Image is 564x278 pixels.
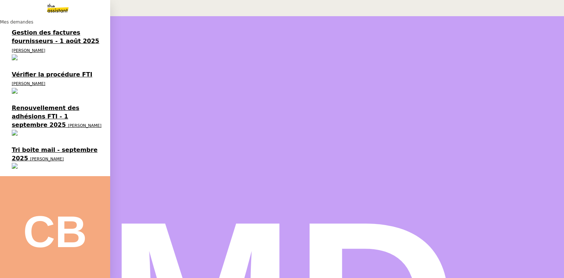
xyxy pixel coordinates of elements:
[12,54,22,60] img: users%2FHIWaaSoTa5U8ssS5t403NQMyZZE3%2Favatar%2Fa4be050e-05fa-4f28-bbe7-e7e8e4788720
[12,48,45,53] span: [PERSON_NAME]
[12,163,22,169] img: users%2F9mvJqJUvllffspLsQzytnd0Nt4c2%2Favatar%2F82da88e3-d90d-4e39-b37d-dcb7941179ae
[12,81,45,86] span: [PERSON_NAME]
[12,130,22,136] img: users%2FDBF5gIzOT6MfpzgDQC7eMkIK8iA3%2Favatar%2Fd943ca6c-06ba-4e73-906b-d60e05e423d3
[12,104,79,129] span: Renouvellement des adhésions FTI - 1 septembre 2025
[12,29,99,44] span: Gestion des factures fournisseurs - 1 août 2025
[12,71,92,78] span: Vérifier la procédure FTI
[68,123,101,128] span: [PERSON_NAME]
[30,157,64,161] span: [PERSON_NAME]
[12,146,98,162] span: Tri boite mail - septembre 2025
[12,88,22,94] img: users%2FDBF5gIzOT6MfpzgDQC7eMkIK8iA3%2Favatar%2Fd943ca6c-06ba-4e73-906b-d60e05e423d3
